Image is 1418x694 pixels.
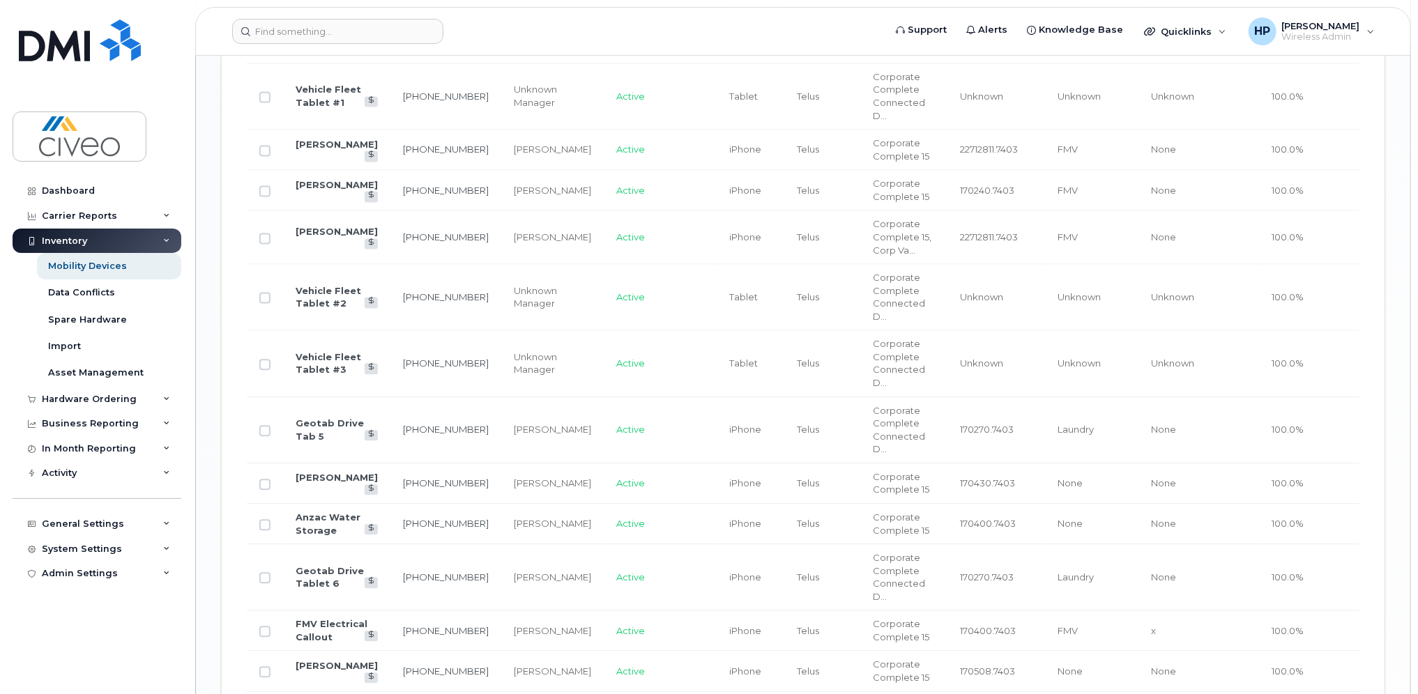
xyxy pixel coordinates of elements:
[797,571,819,583] span: Telus
[729,424,761,435] span: iPhone
[1357,633,1408,684] iframe: Messenger Launcher
[873,511,929,536] span: Corporate Complete 15
[616,477,645,488] span: Active
[1272,571,1304,583] span: 100.0%
[403,518,489,529] a: [PHONE_NUMBER]
[729,91,758,102] span: Tablet
[403,291,489,302] a: [PHONE_NUMBER]
[403,424,489,435] a: [PHONE_NUMBER]
[797,357,819,369] span: Telus
[514,184,591,197] div: [PERSON_NAME]
[960,357,1003,369] span: Unknown
[1151,231,1176,242] span: None
[616,665,645,677] span: Active
[296,226,378,237] a: [PERSON_NAME]
[873,618,929,642] span: Corporate Complete 15
[797,625,819,636] span: Telus
[1239,17,1385,45] div: Heather Patrick
[403,357,489,369] a: [PHONE_NUMBER]
[960,571,1014,583] span: 170270.7403
[1272,144,1304,155] span: 100.0%
[1282,31,1360,43] span: Wireless Admin
[1058,571,1094,583] span: Laundry
[514,83,591,109] div: Unknown Manager
[873,658,929,683] span: Corporate Complete 15
[960,291,1003,302] span: Unknown
[365,524,378,534] a: View Last Bill
[1272,185,1304,196] span: 100.0%
[797,231,819,242] span: Telus
[1058,424,1094,435] span: Laundry
[873,471,929,495] span: Corporate Complete 15
[729,185,761,196] span: iPhone
[514,517,591,530] div: [PERSON_NAME]
[365,484,378,495] a: View Last Bill
[729,571,761,583] span: iPhone
[1272,357,1304,369] span: 100.0%
[1058,291,1101,302] span: Unknown
[296,660,378,671] a: [PERSON_NAME]
[873,338,925,388] span: Corporate Complete Connected Device
[365,151,378,161] a: View Last Bill
[729,357,758,369] span: Tablet
[1058,518,1083,529] span: None
[1058,231,1078,242] span: FMV
[616,357,645,369] span: Active
[1254,23,1270,40] span: HP
[960,91,1003,102] span: Unknown
[365,672,378,683] a: View Last Bill
[1272,518,1304,529] span: 100.0%
[1272,625,1304,636] span: 100.0%
[616,185,645,196] span: Active
[365,577,378,587] a: View Last Bill
[365,238,378,249] a: View Last Bill
[729,477,761,488] span: iPhone
[873,137,929,162] span: Corporate Complete 15
[1134,17,1236,45] div: Quicklinks
[729,231,761,242] span: iPhone
[797,518,819,529] span: Telus
[1058,91,1101,102] span: Unknown
[365,363,378,373] a: View Last Bill
[797,477,819,488] span: Telus
[403,144,489,155] a: [PHONE_NUMBER]
[1272,424,1304,435] span: 100.0%
[1272,231,1304,242] span: 100.0%
[514,284,591,310] div: Unknown Manager
[1058,477,1083,488] span: None
[232,19,443,44] input: Find something...
[403,571,489,583] a: [PHONE_NUMBER]
[1017,16,1133,44] a: Knowledge Base
[403,185,489,196] a: [PHONE_NUMBER]
[296,417,364,442] a: Geotab Drive Tab 5
[1058,665,1083,677] span: None
[960,185,1014,196] span: 170240.7403
[403,91,489,102] a: [PHONE_NUMBER]
[616,625,645,636] span: Active
[296,511,360,536] a: Anzac Water Storage
[797,185,819,196] span: Telus
[365,631,378,641] a: View Last Bill
[1151,571,1176,583] span: None
[908,23,947,37] span: Support
[514,624,591,638] div: [PERSON_NAME]
[514,143,591,156] div: [PERSON_NAME]
[729,625,761,636] span: iPhone
[1151,518,1176,529] span: None
[873,71,925,121] span: Corporate Complete Connected Device
[296,285,361,309] a: Vehicle Fleet Tablet #2
[960,625,1016,636] span: 170400.7403
[1151,291,1194,302] span: Unknown
[1272,665,1304,677] span: 100.0%
[1151,625,1156,636] span: x
[960,665,1015,677] span: 170508.7403
[514,571,591,584] div: [PERSON_NAME]
[1151,357,1194,369] span: Unknown
[886,16,956,44] a: Support
[873,218,931,255] span: Corporate Complete 15, Corp Vacation Disconnect $15
[365,297,378,307] a: View Last Bill
[960,231,1018,242] span: 22712811.7403
[956,16,1017,44] a: Alerts
[296,565,364,589] a: Geotab Drive Tablet 6
[1151,665,1176,677] span: None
